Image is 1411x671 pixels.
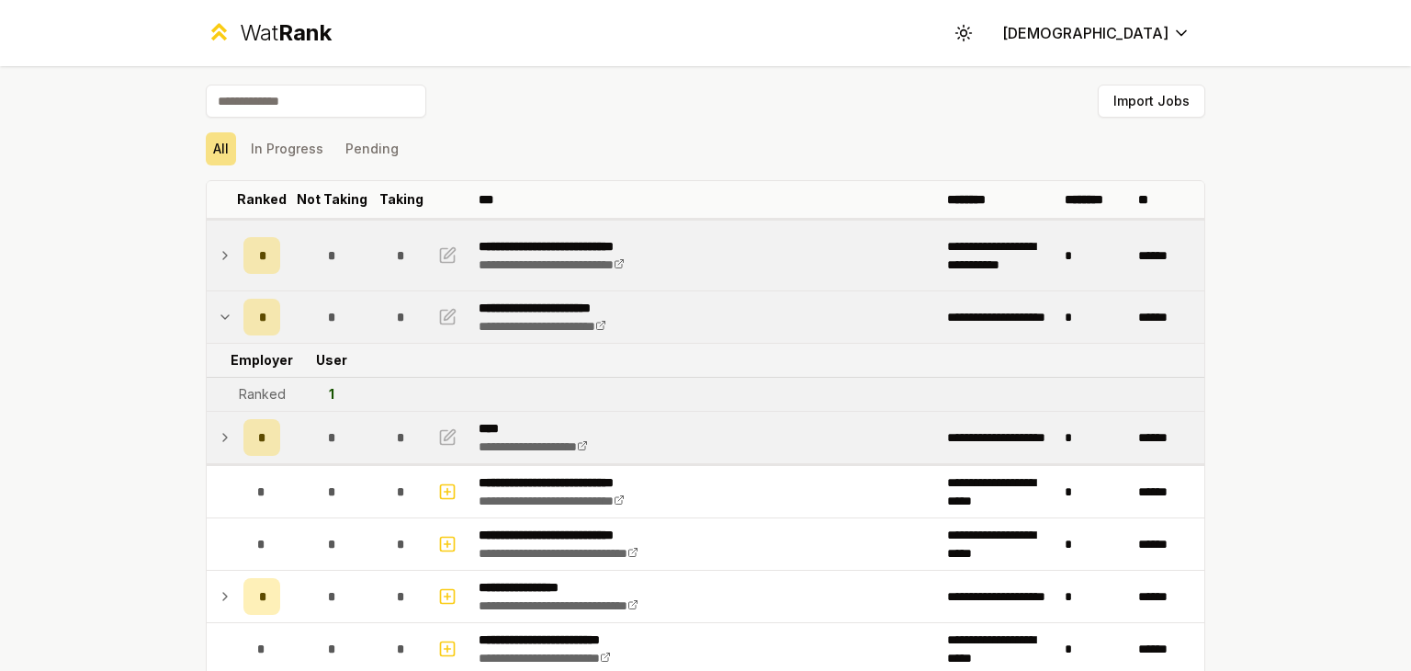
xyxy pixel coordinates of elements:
[329,385,334,404] div: 1
[240,18,332,48] div: Wat
[1002,22,1168,44] span: [DEMOGRAPHIC_DATA]
[297,190,367,209] p: Not Taking
[239,385,286,404] div: Ranked
[988,17,1205,50] button: [DEMOGRAPHIC_DATA]
[206,18,332,48] a: WatRank
[288,344,376,377] td: User
[243,132,331,165] button: In Progress
[1098,85,1205,118] button: Import Jobs
[338,132,406,165] button: Pending
[206,132,236,165] button: All
[236,344,288,377] td: Employer
[278,19,332,46] span: Rank
[237,190,287,209] p: Ranked
[379,190,423,209] p: Taking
